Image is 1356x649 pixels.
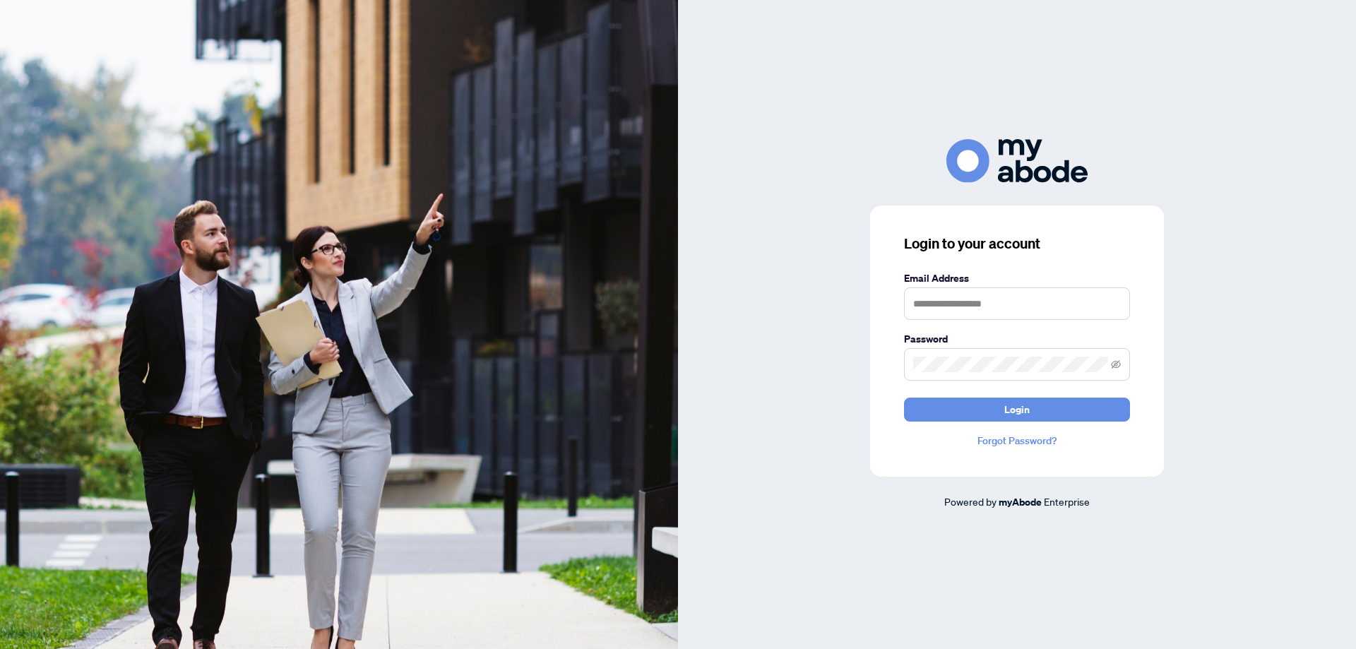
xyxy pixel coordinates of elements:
[904,331,1130,347] label: Password
[904,270,1130,286] label: Email Address
[904,234,1130,254] h3: Login to your account
[946,139,1088,182] img: ma-logo
[944,495,997,508] span: Powered by
[1111,359,1121,369] span: eye-invisible
[1004,398,1030,421] span: Login
[999,494,1042,510] a: myAbode
[904,433,1130,448] a: Forgot Password?
[1044,495,1090,508] span: Enterprise
[904,398,1130,422] button: Login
